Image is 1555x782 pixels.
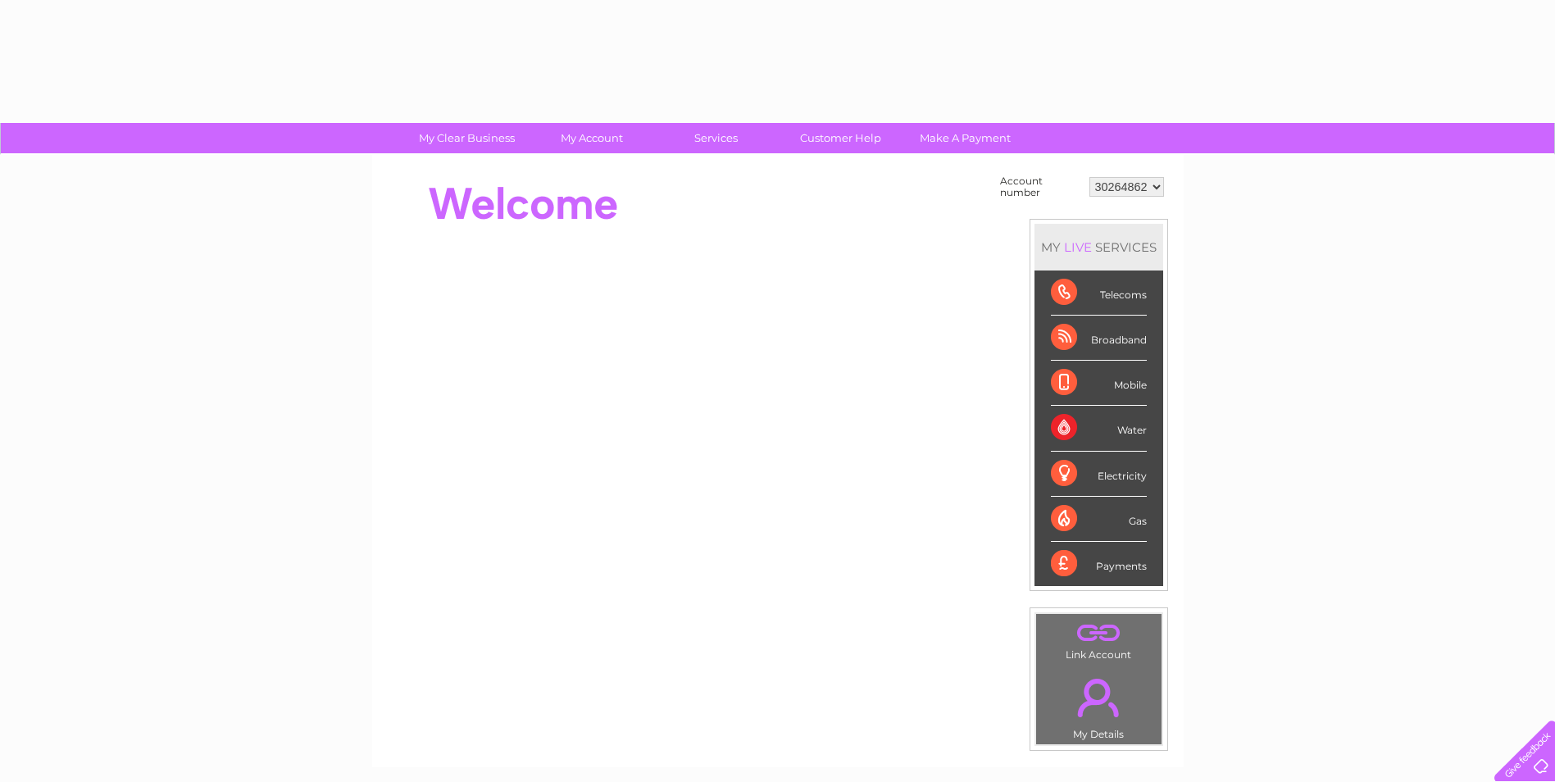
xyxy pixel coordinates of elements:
a: Services [648,123,784,153]
a: . [1040,669,1157,726]
div: Broadband [1051,316,1147,361]
a: . [1040,618,1157,647]
div: Water [1051,406,1147,451]
div: Electricity [1051,452,1147,497]
div: Payments [1051,542,1147,586]
a: My Clear Business [399,123,534,153]
a: Customer Help [773,123,908,153]
div: Gas [1051,497,1147,542]
div: MY SERVICES [1034,224,1163,271]
td: My Details [1035,665,1162,745]
div: LIVE [1061,239,1095,255]
a: Make A Payment [898,123,1033,153]
td: Account number [996,171,1085,202]
a: My Account [524,123,659,153]
td: Link Account [1035,613,1162,665]
div: Telecoms [1051,271,1147,316]
div: Mobile [1051,361,1147,406]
